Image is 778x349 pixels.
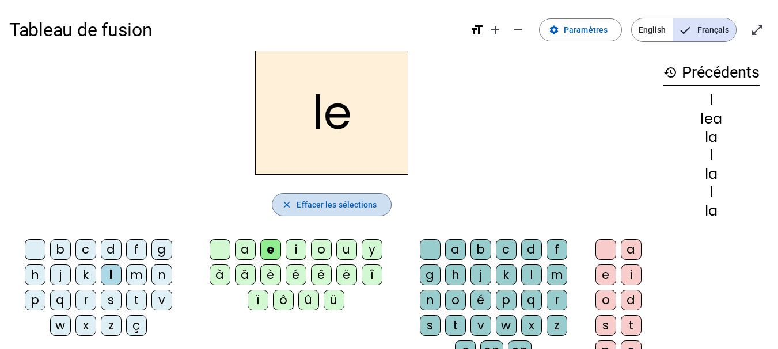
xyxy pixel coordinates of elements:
[126,290,147,310] div: t
[564,23,608,37] span: Paramètres
[255,51,408,175] h2: le
[631,18,737,42] mat-button-toggle-group: Language selection
[549,25,559,35] mat-icon: settings
[496,264,517,285] div: k
[746,18,769,41] button: Entrer en plein écran
[75,315,96,336] div: x
[235,239,256,260] div: a
[511,23,525,37] mat-icon: remove
[488,23,502,37] mat-icon: add
[420,264,441,285] div: g
[336,264,357,285] div: ë
[470,315,491,336] div: v
[297,198,377,212] span: Effacer les sélections
[547,239,567,260] div: f
[126,315,147,336] div: ç
[521,239,542,260] div: d
[621,290,642,310] div: d
[632,18,673,41] span: English
[151,264,172,285] div: n
[272,193,391,216] button: Effacer les sélections
[663,112,760,126] div: lea
[50,290,71,310] div: q
[445,290,466,310] div: o
[101,290,122,310] div: s
[496,239,517,260] div: c
[470,264,491,285] div: j
[445,239,466,260] div: a
[663,131,760,144] div: la
[75,290,96,310] div: r
[521,315,542,336] div: x
[595,264,616,285] div: e
[25,264,45,285] div: h
[496,290,517,310] div: p
[521,264,542,285] div: l
[336,239,357,260] div: u
[420,290,441,310] div: n
[595,290,616,310] div: o
[663,60,760,86] h3: Précédents
[126,264,147,285] div: m
[470,239,491,260] div: b
[673,18,736,41] span: Français
[260,239,281,260] div: e
[470,23,484,37] mat-icon: format_size
[324,290,344,310] div: ü
[595,315,616,336] div: s
[101,264,122,285] div: l
[311,239,332,260] div: o
[663,204,760,218] div: la
[362,239,382,260] div: y
[420,315,441,336] div: s
[539,18,622,41] button: Paramètres
[362,264,382,285] div: î
[248,290,268,310] div: ï
[547,264,567,285] div: m
[621,239,642,260] div: a
[663,66,677,79] mat-icon: history
[521,290,542,310] div: q
[50,264,71,285] div: j
[496,315,517,336] div: w
[663,167,760,181] div: la
[50,315,71,336] div: w
[50,239,71,260] div: b
[25,290,45,310] div: p
[663,94,760,108] div: l
[484,18,507,41] button: Augmenter la taille de la police
[286,239,306,260] div: i
[9,11,461,48] h1: Tableau de fusion
[286,264,306,285] div: é
[151,239,172,260] div: g
[547,315,567,336] div: z
[298,290,319,310] div: û
[445,315,466,336] div: t
[282,200,292,210] mat-icon: close
[663,186,760,200] div: l
[470,290,491,310] div: é
[507,18,530,41] button: Diminuer la taille de la police
[210,264,230,285] div: à
[260,264,281,285] div: è
[235,264,256,285] div: â
[273,290,294,310] div: ô
[101,239,122,260] div: d
[75,264,96,285] div: k
[101,315,122,336] div: z
[126,239,147,260] div: f
[151,290,172,310] div: v
[621,264,642,285] div: i
[75,239,96,260] div: c
[547,290,567,310] div: r
[311,264,332,285] div: ê
[750,23,764,37] mat-icon: open_in_full
[445,264,466,285] div: h
[621,315,642,336] div: t
[663,149,760,163] div: l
